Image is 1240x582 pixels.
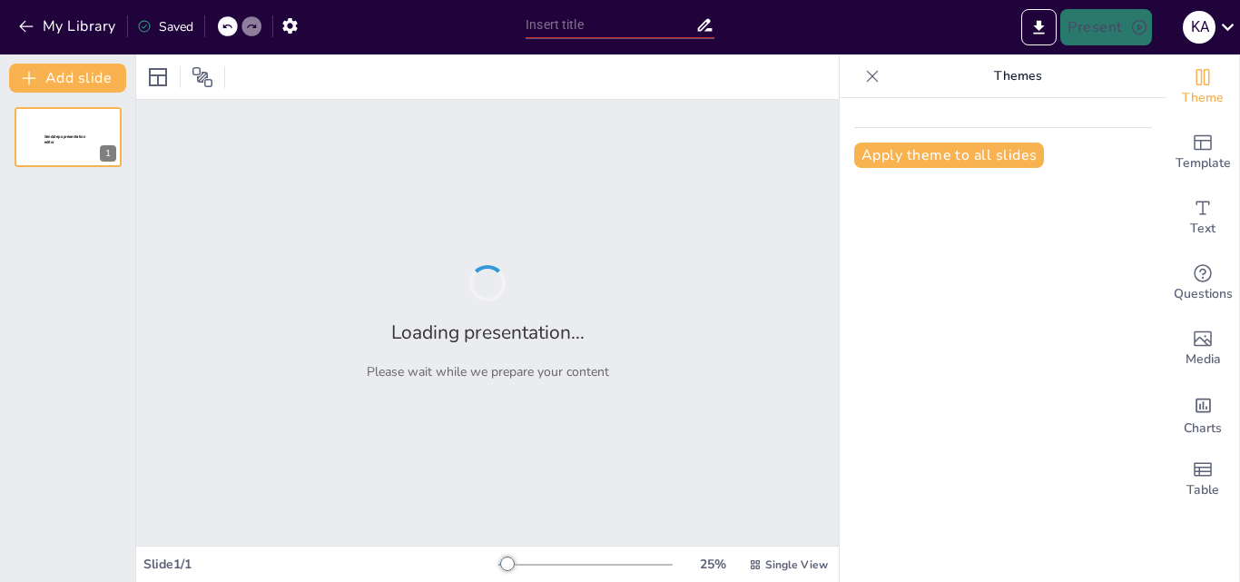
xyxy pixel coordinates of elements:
div: Layout [143,63,172,92]
div: Slide 1 / 1 [143,556,498,573]
button: My Library [14,12,123,41]
div: Add images, graphics, shapes or video [1166,316,1239,381]
div: 1 [15,107,122,167]
button: K A [1183,9,1215,45]
div: 1 [100,145,116,162]
button: Add slide [9,64,126,93]
span: Text [1190,219,1215,239]
span: Sendsteps presentation editor [44,134,85,144]
div: Add ready made slides [1166,120,1239,185]
button: Apply theme to all slides [854,143,1044,168]
p: Please wait while we prepare your content [367,363,609,380]
p: Themes [887,54,1148,98]
span: Position [192,66,213,88]
div: K A [1183,11,1215,44]
span: Questions [1174,284,1233,304]
button: Export to PowerPoint [1021,9,1057,45]
div: Add a table [1166,447,1239,512]
input: Insert title [526,12,695,38]
button: Present [1060,9,1151,45]
span: Single View [765,557,828,572]
div: Change the overall theme [1166,54,1239,120]
span: Table [1186,480,1219,500]
span: Theme [1182,88,1224,108]
div: Get real-time input from your audience [1166,251,1239,316]
span: Template [1176,153,1231,173]
div: Add charts and graphs [1166,381,1239,447]
div: Add text boxes [1166,185,1239,251]
div: Saved [137,18,193,35]
span: Media [1186,350,1221,370]
h2: Loading presentation... [391,320,585,345]
div: 25 % [691,556,734,573]
span: Charts [1184,419,1222,439]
